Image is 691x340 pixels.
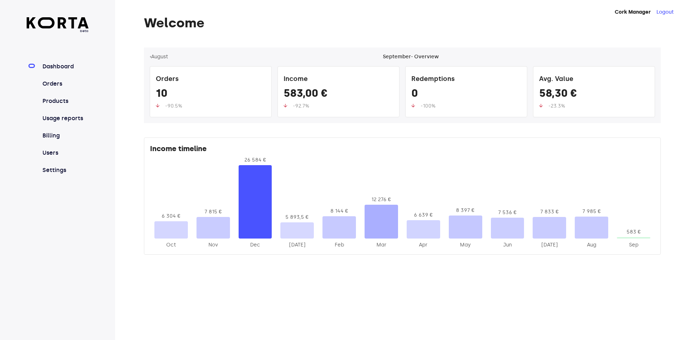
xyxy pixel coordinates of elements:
div: 8 397 € [449,207,482,214]
div: 2025-Jan [280,241,314,249]
div: 2025-Mar [365,241,398,249]
div: 2024-Nov [197,241,230,249]
div: Income timeline [150,144,655,157]
div: 6 304 € [154,213,188,220]
a: beta [27,17,89,33]
div: 58,30 € [539,87,649,103]
div: 5 893,5 € [280,214,314,221]
div: Orders [156,72,266,87]
img: up [156,104,159,108]
a: Settings [41,166,89,174]
div: 7 833 € [533,208,566,216]
a: Dashboard [41,62,89,71]
div: 10 [156,87,266,103]
div: 26 584 € [239,157,272,164]
a: Usage reports [41,114,89,123]
img: up [284,104,287,108]
div: 2025-Aug [575,241,608,249]
span: -100% [421,103,435,109]
div: Avg. Value [539,72,649,87]
div: 2025-Feb [322,241,356,249]
div: 7 985 € [575,208,608,215]
div: 2025-May [449,241,482,249]
div: 2025-Apr [407,241,440,249]
a: Orders [41,80,89,88]
div: 6 639 € [407,212,440,219]
img: Korta [27,17,89,28]
button: ‹August [150,53,168,60]
div: Income [284,72,393,87]
div: 8 144 € [322,208,356,215]
div: 583 € [617,228,650,236]
div: 7 815 € [197,208,230,216]
div: September - Overview [383,53,439,60]
div: 12 276 € [365,196,398,203]
a: Billing [41,131,89,140]
div: 2025-Jun [491,241,524,249]
div: 2024-Dec [239,241,272,249]
a: Users [41,149,89,157]
a: Products [41,97,89,105]
div: 2025-Sep [617,241,650,249]
div: 0 [411,87,521,103]
span: -92.7% [293,103,309,109]
span: -90.5% [165,103,182,109]
h1: Welcome [144,16,661,30]
img: up [411,104,415,108]
img: up [539,104,543,108]
span: beta [27,28,89,33]
div: 2025-Jul [533,241,566,249]
div: 2024-Oct [154,241,188,249]
div: Redemptions [411,72,521,87]
span: -23.3% [548,103,565,109]
div: 7 536 € [491,209,524,216]
div: 583,00 € [284,87,393,103]
strong: Cork Manager [615,9,651,15]
button: Logout [656,9,674,16]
